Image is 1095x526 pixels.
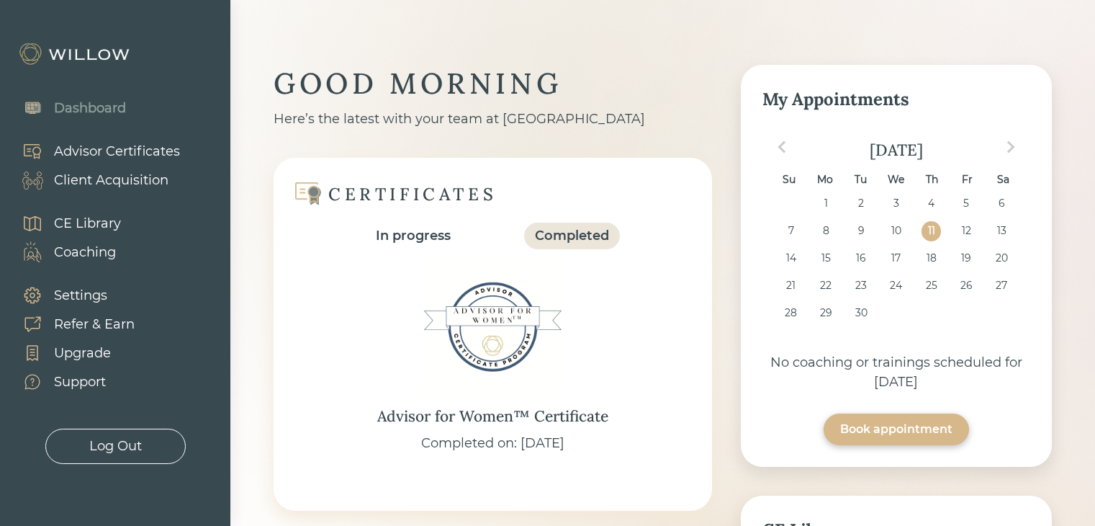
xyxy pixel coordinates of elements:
[54,315,135,334] div: Refer & Earn
[886,194,906,213] div: Choose Wednesday, September 3rd, 2025
[767,194,1026,331] div: month 2025-09
[921,194,941,213] div: Choose Thursday, September 4th, 2025
[7,339,135,367] a: Upgrade
[816,194,836,213] div: Choose Monday, September 1st, 2025
[886,221,906,241] div: Choose Wednesday, September 10th, 2025
[54,344,111,363] div: Upgrade
[328,183,497,205] div: CERTIFICATES
[815,170,834,190] div: Mo
[993,170,1013,190] div: Sa
[991,194,1011,213] div: Choose Saturday, September 6th, 2025
[886,170,906,190] div: We
[922,170,942,190] div: Th
[816,221,836,241] div: Choose Monday, September 8th, 2025
[921,249,941,268] div: Choose Thursday, September 18th, 2025
[921,221,941,241] div: Choose Thursday, September 11th, 2025
[851,194,870,213] div: Choose Tuesday, September 2nd, 2025
[781,276,801,295] div: Choose Sunday, September 21st, 2025
[851,276,870,295] div: Choose Tuesday, September 23rd, 2025
[957,276,976,295] div: Choose Friday, September 26th, 2025
[851,303,870,323] div: Choose Tuesday, September 30th, 2025
[840,421,952,438] div: Book appointment
[816,276,836,295] div: Choose Monday, September 22nd, 2025
[18,43,133,66] img: Willow
[780,170,799,190] div: Su
[54,373,106,392] div: Support
[851,170,870,190] div: Tu
[7,137,180,166] a: Advisor Certificates
[7,94,126,122] a: Dashboard
[991,221,1011,241] div: Choose Saturday, September 13th, 2025
[762,86,1030,112] div: My Appointments
[54,171,168,190] div: Client Acquisition
[762,140,1030,160] div: [DATE]
[54,99,126,118] div: Dashboard
[274,65,712,102] div: GOOD MORNING
[274,110,712,129] div: Here’s the latest with your team at [GEOGRAPHIC_DATA]
[54,286,107,306] div: Settings
[89,437,142,456] div: Log Out
[7,166,180,195] a: Client Acquisition
[921,276,941,295] div: Choose Thursday, September 25th, 2025
[886,276,906,295] div: Choose Wednesday, September 24th, 2025
[377,405,608,428] div: Advisor for Women™ Certificate
[957,170,977,190] div: Fr
[54,243,116,262] div: Coaching
[816,249,836,268] div: Choose Monday, September 15th, 2025
[54,142,180,161] div: Advisor Certificates
[886,249,906,268] div: Choose Wednesday, September 17th, 2025
[7,281,135,310] a: Settings
[7,310,135,339] a: Refer & Earn
[7,209,121,238] a: CE Library
[376,226,451,246] div: In progress
[991,276,1011,295] div: Choose Saturday, September 27th, 2025
[7,238,121,267] a: Coaching
[957,194,976,213] div: Choose Friday, September 5th, 2025
[421,434,564,453] div: Completed on: [DATE]
[816,303,836,323] div: Choose Monday, September 29th, 2025
[781,249,801,268] div: Choose Sunday, September 14th, 2025
[535,226,609,246] div: Completed
[851,221,870,241] div: Choose Tuesday, September 9th, 2025
[420,255,564,399] img: Advisor for Women™ Certificate Badge
[54,214,121,233] div: CE Library
[999,135,1022,159] button: Next Month
[770,135,793,159] button: Previous Month
[762,353,1030,392] div: No coaching or trainings scheduled for [DATE]
[851,249,870,268] div: Choose Tuesday, September 16th, 2025
[957,221,976,241] div: Choose Friday, September 12th, 2025
[991,249,1011,268] div: Choose Saturday, September 20th, 2025
[781,303,801,323] div: Choose Sunday, September 28th, 2025
[957,249,976,268] div: Choose Friday, September 19th, 2025
[781,221,801,241] div: Choose Sunday, September 7th, 2025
